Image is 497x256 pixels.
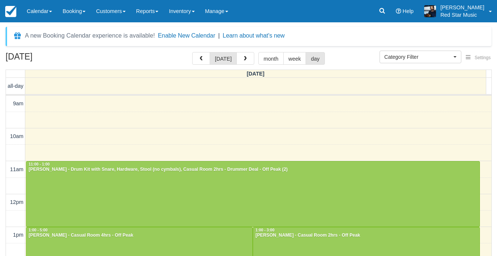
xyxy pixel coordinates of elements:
div: A new Booking Calendar experience is available! [25,31,155,40]
button: week [283,52,306,65]
button: Enable New Calendar [158,32,215,39]
span: Help [403,8,414,14]
span: 10am [10,133,23,139]
img: checkfront-main-nav-mini-logo.png [5,6,16,17]
span: Settings [475,55,491,60]
div: [PERSON_NAME] - Casual Room 2hrs - Off Peak [255,233,477,239]
span: | [218,32,220,39]
span: 12pm [10,199,23,205]
span: 1pm [13,232,23,238]
i: Help [396,9,401,14]
span: Category Filter [384,53,452,61]
button: Settings [461,52,495,63]
p: [PERSON_NAME] [440,4,484,11]
a: 11:00 - 1:00[PERSON_NAME] - Drum Kit with Snare, Hardware, Stool (no cymbals), Casual Room 2hrs -... [26,161,480,227]
div: [PERSON_NAME] - Drum Kit with Snare, Hardware, Stool (no cymbals), Casual Room 2hrs - Drummer Dea... [28,167,478,173]
span: 9am [13,100,23,106]
p: Red Star Music [440,11,484,19]
button: month [258,52,284,65]
span: all-day [8,83,23,89]
span: 11am [10,166,23,172]
button: [DATE] [210,52,237,65]
span: 11:00 - 1:00 [29,162,50,166]
h2: [DATE] [6,52,100,66]
div: [PERSON_NAME] - Casual Room 4hrs - Off Peak [28,233,251,239]
button: day [306,52,325,65]
img: A1 [424,5,436,17]
a: Learn about what's new [223,32,285,39]
span: 1:00 - 5:00 [29,228,48,232]
button: Category Filter [380,51,461,63]
span: 1:00 - 3:00 [255,228,274,232]
span: [DATE] [247,71,265,77]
